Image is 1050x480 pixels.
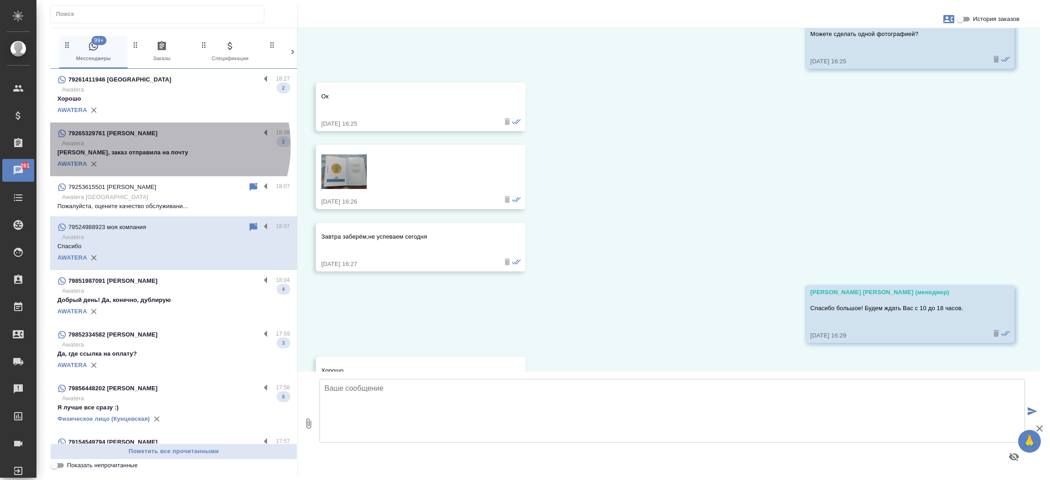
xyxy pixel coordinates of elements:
p: 17:58 [276,383,290,392]
a: Физическое лицо (Кунцевская) [57,415,150,422]
div: [DATE] 16:25 [321,119,494,128]
a: AWATERA [57,254,87,261]
p: 18:07 [276,222,290,231]
div: 79261411946 [GEOGRAPHIC_DATA]18:27AwateraХорошо2AWATERA [50,69,297,123]
span: Пометить все прочитанными [55,446,292,457]
p: Хорошо [321,366,494,375]
span: Заказы [131,41,192,63]
a: 261 [2,159,34,182]
a: AWATERA [57,308,87,315]
p: Завтра заберём,не успеваем сегодня [321,232,494,241]
span: 4 [277,285,290,294]
span: Клиенты [268,41,329,63]
p: Ок [321,92,494,101]
span: Спецификации [200,41,261,63]
div: 79154549794 [PERSON_NAME]17:57AwateraДобрый вечер. От вас висит сообщение, но...1 [50,431,297,471]
p: Можете сделать одной фотографией? [810,30,983,39]
p: 79524988923 моя компания [68,223,146,232]
svg: Зажми и перетащи, чтобы поменять порядок вкладок [131,41,140,49]
p: 79851987091 [PERSON_NAME] [68,276,158,286]
p: 18:27 [276,74,290,83]
span: 2 [277,83,290,92]
div: Пометить непрочитанным [248,222,259,233]
span: История заказов [973,15,1019,24]
button: Удалить привязку [87,251,101,265]
a: AWATERA [57,107,87,113]
p: Я лучше все сразу :) [57,403,290,412]
p: 17:57 [276,437,290,446]
p: Хорошо [57,94,290,103]
button: Удалить привязку [87,305,101,318]
p: 79253615501 [PERSON_NAME] [68,183,156,192]
div: 79851987091 [PERSON_NAME]18:04AwateraДобрый день! Да, конечно, дублирую4AWATERA [50,270,297,324]
div: Пометить непрочитанным [248,182,259,193]
div: 79253615501 [PERSON_NAME]18:07Awatera [GEOGRAPHIC_DATA]Пожалуйста, оцените качество обслуживани... [50,176,297,216]
img: Thumbnail [321,154,367,189]
svg: Зажми и перетащи, чтобы поменять порядок вкладок [200,41,208,49]
p: Спасибо большое! Будем ждать Вас с 10 до 18 часов. [810,304,983,313]
input: Поиск [56,8,264,20]
p: Пожалуйста, оцените качество обслуживани... [57,202,290,211]
p: 79265329761 [PERSON_NAME] [68,129,158,138]
span: Мессенджеры [63,41,124,63]
svg: Зажми и перетащи, чтобы поменять порядок вкладок [268,41,277,49]
p: 18:09 [276,128,290,137]
span: 2 [277,137,290,146]
div: 79852334582 [PERSON_NAME]17:59AwateraДа, где ссылка на оплату?3AWATERA [50,324,297,378]
div: [PERSON_NAME] [PERSON_NAME] (менеджер) [810,288,983,297]
p: Спасибо [57,242,290,251]
button: Удалить привязку [87,358,101,372]
button: Предпросмотр [1003,446,1025,468]
div: [DATE] 16:26 [321,197,494,206]
button: Удалить привязку [87,103,101,117]
div: [DATE] 16:25 [810,57,983,66]
p: Awatera [62,233,290,242]
p: Awatera [GEOGRAPHIC_DATA] [62,193,290,202]
p: Добрый день! Да, конечно, дублирую [57,296,290,305]
p: 79856448202 [PERSON_NAME] [68,384,158,393]
p: [PERSON_NAME], заказ отправила на почту [57,148,290,157]
span: 261 [15,161,36,170]
p: 18:04 [276,276,290,285]
svg: Зажми и перетащи, чтобы поменять порядок вкладок [63,41,72,49]
span: 3 [277,338,290,347]
p: Awatera [62,394,290,403]
p: Awatera [62,340,290,349]
p: 79154549794 [PERSON_NAME] [68,438,158,447]
p: 79261411946 [GEOGRAPHIC_DATA] [68,75,171,84]
div: [DATE] 16:27 [321,260,494,269]
button: Удалить привязку [150,412,164,426]
p: Awatera [62,286,290,296]
p: Awatera [62,139,290,148]
button: Заявки [938,8,960,30]
p: Awatera [62,85,290,94]
p: 18:07 [276,182,290,191]
span: 99+ [91,36,106,45]
button: 🙏 [1018,430,1041,453]
button: Пометить все прочитанными [50,444,297,460]
span: 🙏 [1022,432,1037,451]
div: 79856448202 [PERSON_NAME]17:58AwateraЯ лучше все сразу :)8Физическое лицо (Кунцевская) [50,378,297,431]
span: Показать непрочитанные [67,461,138,470]
button: Удалить привязку [87,157,101,171]
div: 79265329761 [PERSON_NAME]18:09Awatera[PERSON_NAME], заказ отправила на почту2AWATERA [50,123,297,176]
p: 17:59 [276,329,290,338]
span: 8 [277,392,290,401]
a: AWATERA [57,160,87,167]
div: 79524988923 моя компания18:07AwateraСпасибоAWATERA [50,216,297,270]
a: AWATERA [57,362,87,368]
div: [DATE] 16:29 [810,331,983,340]
p: Да, где ссылка на оплату? [57,349,290,358]
p: 79852334582 [PERSON_NAME] [68,330,158,339]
